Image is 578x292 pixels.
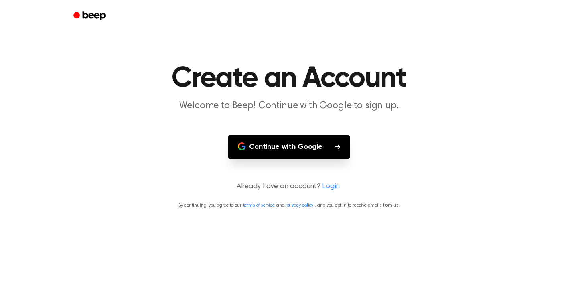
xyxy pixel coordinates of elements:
[135,99,443,113] p: Welcome to Beep! Continue with Google to sign up.
[322,181,340,192] a: Login
[68,8,113,24] a: Beep
[286,203,314,208] a: privacy policy
[84,64,495,93] h1: Create an Account
[10,181,568,192] p: Already have an account?
[243,203,275,208] a: terms of service
[228,135,350,159] button: Continue with Google
[10,202,568,209] p: By continuing, you agree to our and , and you opt in to receive emails from us.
